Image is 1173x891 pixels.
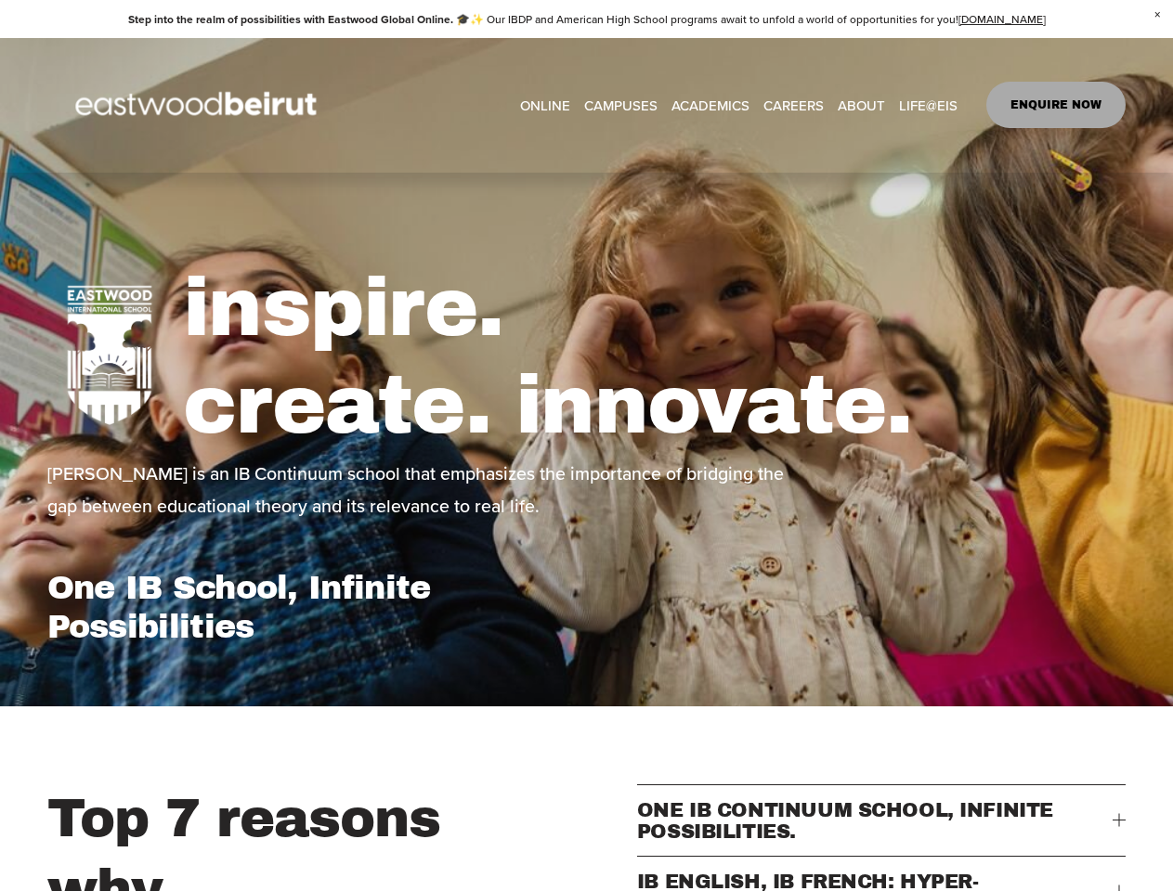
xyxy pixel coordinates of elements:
[763,91,824,119] a: CAREERS
[671,93,749,118] span: ACADEMICS
[838,91,885,119] a: folder dropdown
[183,259,1126,455] h1: inspire. create. innovate.
[584,93,658,118] span: CAMPUSES
[838,93,885,118] span: ABOUT
[986,82,1127,128] a: ENQUIRE NOW
[637,785,1127,856] button: ONE IB CONTINUUM SCHOOL, INFINITE POSSIBILITIES.
[671,91,749,119] a: folder dropdown
[47,458,809,523] p: [PERSON_NAME] is an IB Continuum school that emphasizes the importance of bridging the gap betwee...
[47,58,350,152] img: EastwoodIS Global Site
[899,93,958,118] span: LIFE@EIS
[637,799,1114,842] span: ONE IB CONTINUUM SCHOOL, INFINITE POSSIBILITIES.
[520,91,570,119] a: ONLINE
[899,91,958,119] a: folder dropdown
[958,11,1046,27] a: [DOMAIN_NAME]
[584,91,658,119] a: folder dropdown
[47,568,581,646] h1: One IB School, Infinite Possibilities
